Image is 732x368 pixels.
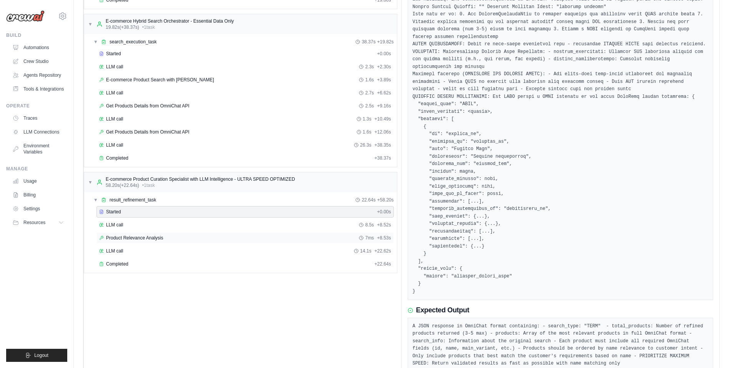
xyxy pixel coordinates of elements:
[6,32,67,38] div: Build
[365,235,374,241] span: 7ms
[363,129,372,135] span: 1.6s
[106,103,189,109] span: Get Products Details from OmniChat API
[365,77,374,83] span: 1.6s
[694,331,732,368] div: Widget de chat
[110,197,156,203] span: result_refinement_task
[374,116,391,122] span: + 10.49s
[9,216,67,229] button: Resources
[110,39,157,45] span: search_execution_task
[106,155,128,161] span: Completed
[106,261,128,267] span: Completed
[106,209,121,215] span: Started
[374,155,391,161] span: + 38.37s
[9,203,67,215] a: Settings
[377,197,393,203] span: + 58.20s
[9,83,67,95] a: Tools & Integrations
[413,323,709,368] pre: A JSON response in OmniChat format containing: - search_type: "TERM" - total_products: Number of ...
[106,248,123,254] span: LLM call
[106,51,121,57] span: Started
[377,209,391,215] span: + 0.00s
[360,248,371,254] span: 14.1s
[377,51,391,57] span: + 0.00s
[106,64,123,70] span: LLM call
[88,21,93,27] span: ▼
[142,182,155,188] span: • 1 task
[365,103,374,109] span: 2.5s
[377,64,391,70] span: + 2.30s
[374,261,391,267] span: + 22.64s
[9,55,67,68] a: Crew Studio
[374,129,391,135] span: + 12.06s
[106,176,295,182] div: E-commerce Product Curation Specialist with LLM Intelligence - ULTRA SPEED OPTIMIZED
[106,129,189,135] span: Get Products Details from OmniChat API
[416,306,470,315] h3: Expected Output
[365,222,374,228] span: 8.5s
[377,77,391,83] span: + 3.89s
[374,248,391,254] span: + 22.62s
[106,77,214,83] span: E-commerce Product Search with [PERSON_NAME]
[365,64,374,70] span: 2.3s
[142,24,155,30] span: • 1 task
[374,142,391,148] span: + 38.35s
[106,142,123,148] span: LLM call
[9,112,67,124] a: Traces
[9,175,67,187] a: Usage
[106,24,139,30] span: 19.82s (+38.37s)
[23,219,45,226] span: Resources
[6,103,67,109] div: Operate
[362,39,375,45] span: 38.37s
[106,18,234,24] div: E-commerce Hybrid Search Orchestrator - Essential Data Only
[377,222,391,228] span: + 8.52s
[88,179,93,185] span: ▼
[106,222,123,228] span: LLM call
[377,235,391,241] span: + 8.53s
[93,197,98,203] span: ▼
[377,90,391,96] span: + 6.62s
[362,197,375,203] span: 22.64s
[360,142,371,148] span: 26.3s
[6,10,45,22] img: Logo
[106,182,139,188] span: 58.20s (+22.64s)
[377,103,391,109] span: + 9.16s
[93,39,98,45] span: ▼
[106,90,123,96] span: LLM call
[9,189,67,201] a: Billing
[9,140,67,158] a: Environment Variables
[106,235,163,241] span: Product Relevance Analysis
[365,90,374,96] span: 2.7s
[9,41,67,54] a: Automations
[377,39,393,45] span: + 19.82s
[6,349,67,362] button: Logout
[9,126,67,138] a: LLM Connections
[363,116,372,122] span: 1.3s
[9,69,67,81] a: Agents Repository
[694,331,732,368] iframe: Chat Widget
[106,116,123,122] span: LLM call
[6,166,67,172] div: Manage
[34,352,48,358] span: Logout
